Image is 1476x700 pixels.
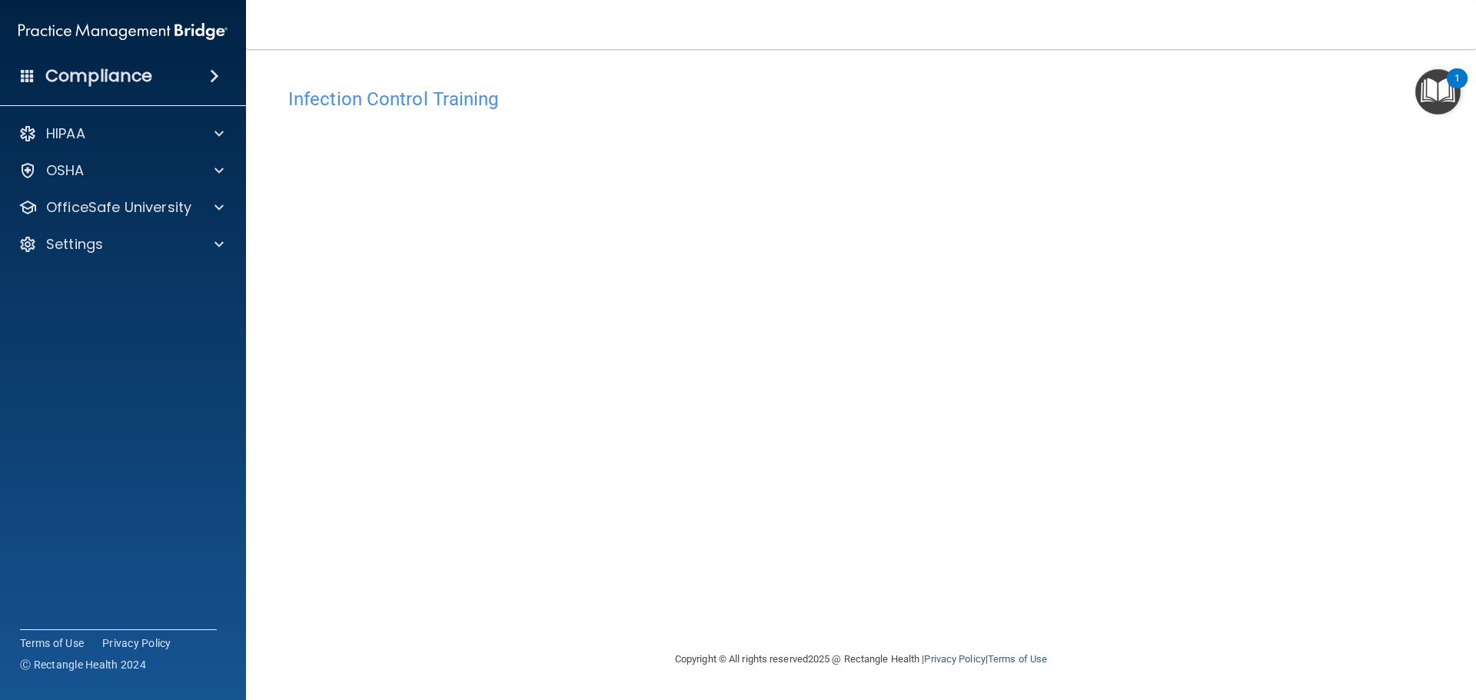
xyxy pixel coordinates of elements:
[45,65,152,87] h4: Compliance
[580,635,1142,684] div: Copyright © All rights reserved 2025 @ Rectangle Health | |
[20,635,84,651] a: Terms of Use
[20,657,146,672] span: Ⓒ Rectangle Health 2024
[46,161,85,180] p: OSHA
[18,161,224,180] a: OSHA
[18,124,224,143] a: HIPAA
[18,235,224,254] a: Settings
[288,118,1057,590] iframe: infection-control-training
[102,635,171,651] a: Privacy Policy
[288,89,1434,109] h4: Infection Control Training
[46,235,103,254] p: Settings
[924,653,985,665] a: Privacy Policy
[1415,69,1461,114] button: Open Resource Center, 1 new notification
[18,16,228,47] img: PMB logo
[988,653,1047,665] a: Terms of Use
[46,124,85,143] p: HIPAA
[18,198,224,217] a: OfficeSafe University
[1454,78,1460,98] div: 1
[46,198,191,217] p: OfficeSafe University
